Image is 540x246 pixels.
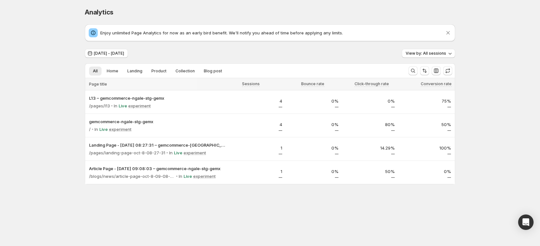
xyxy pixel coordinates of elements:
span: Sessions [242,81,260,87]
p: 14.29% [346,145,395,151]
span: All [93,68,98,74]
p: /pages/landing-page-oct-8-08-27-31 [89,150,165,156]
p: In [94,126,98,132]
button: Landing Page - [DATE] 08:27:31 – gemcommerce-[GEOGRAPHIC_DATA]-stg-gemx [89,142,226,148]
p: 1 [234,168,282,175]
p: /blogs/news/article-page-oct-8-09-08-03 [89,173,175,179]
button: [DATE] - [DATE] [85,49,128,58]
p: experiment [128,103,151,109]
button: gemcommerce-ngale-stg-gemx [89,118,226,125]
span: Collection [175,68,195,74]
p: Live [174,150,182,156]
p: 0% [346,98,395,104]
p: Live [119,103,127,109]
p: 1 [234,145,282,151]
p: Live [184,173,192,179]
p: experiment [109,126,131,132]
span: Page title [89,82,107,87]
span: Conversion rate [421,81,452,87]
div: Open Intercom Messenger [518,214,534,230]
span: [DATE] - [DATE] [94,51,124,56]
button: L13 – gemcommerce-ngale-stg-gemx [89,95,226,101]
span: Blog post [204,68,222,74]
button: Search and filter results [409,66,418,75]
p: 0% [290,168,338,175]
p: experiment [193,173,216,179]
p: /pages/l13 [89,103,110,109]
p: 4 [234,121,282,128]
p: Enjoy unlimited Page Analytics for now as an early bird benefit. We'll notify you ahead of time b... [100,30,445,36]
span: Click-through rate [355,81,389,87]
button: Dismiss notification [444,28,453,37]
p: 80% [346,121,395,128]
p: 100% [402,145,451,151]
p: 0% [290,145,338,151]
span: Landing [127,68,142,74]
p: 0% [290,121,338,128]
p: Live [99,126,108,132]
p: 0% [402,168,451,175]
button: Sort the results [420,66,429,75]
span: View by: All sessions [406,51,446,56]
p: In [169,150,173,156]
span: Analytics [85,8,113,16]
p: In [179,173,182,179]
p: 50% [346,168,395,175]
p: 50% [402,121,451,128]
button: Article Page - [DATE] 09:08:03 – gemcommerce-ngale-stg-gemx [89,165,226,172]
p: / [89,126,91,132]
p: 4 [234,98,282,104]
button: View by: All sessions [402,49,455,58]
p: In [114,103,117,109]
p: 75% [402,98,451,104]
p: 0% [290,98,338,104]
span: Product [151,68,166,74]
span: Home [107,68,118,74]
p: experiment [184,150,206,156]
span: Bounce rate [301,81,324,87]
